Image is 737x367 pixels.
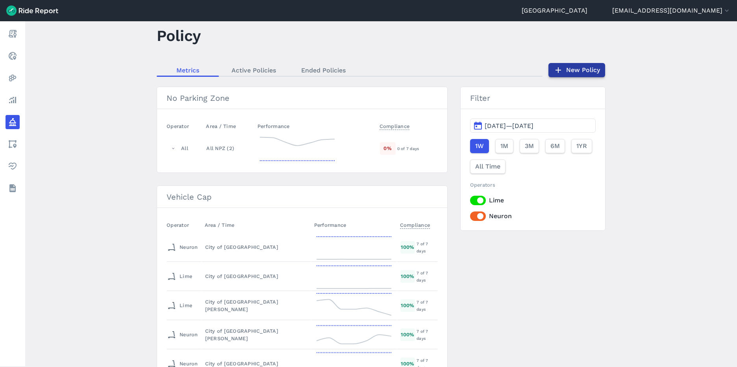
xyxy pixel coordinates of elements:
[470,119,596,133] button: [DATE]—[DATE]
[550,141,560,151] span: 6M
[475,141,484,151] span: 1W
[400,299,415,311] div: 100 %
[400,241,415,253] div: 100 %
[470,159,506,174] button: All Time
[500,141,508,151] span: 1M
[311,217,397,233] th: Performance
[167,119,203,134] th: Operator
[157,25,201,46] h1: Policy
[167,270,192,283] div: Lime
[485,122,533,130] span: [DATE]—[DATE]
[417,298,437,313] div: 7 of 7 days
[400,220,430,229] span: Compliance
[6,6,58,16] img: Ride Report
[203,119,254,134] th: Area / Time
[219,64,289,76] a: Active Policies
[397,145,437,152] div: 0 of 7 days
[6,27,20,41] a: Report
[400,270,415,282] div: 100 %
[400,328,415,341] div: 100 %
[417,269,437,284] div: 7 of 7 days
[157,186,447,208] h3: Vehicle Cap
[6,93,20,107] a: Analyze
[167,328,198,341] div: Neuron
[167,217,202,233] th: Operator
[157,64,219,76] a: Metrics
[545,139,565,153] button: 6M
[6,159,20,173] a: Health
[289,64,358,76] a: Ended Policies
[612,6,731,15] button: [EMAIL_ADDRESS][DOMAIN_NAME]
[6,115,20,129] a: Policy
[6,71,20,85] a: Heatmaps
[205,298,307,313] div: City of [GEOGRAPHIC_DATA][PERSON_NAME]
[206,145,250,152] div: All NPZ (2)
[167,299,192,312] div: Lime
[254,119,376,134] th: Performance
[6,181,20,195] a: Datasets
[525,141,534,151] span: 3M
[380,142,396,154] div: 0 %
[475,162,500,171] span: All Time
[470,182,495,188] span: Operators
[181,145,188,152] div: All
[571,139,592,153] button: 1YR
[167,241,198,254] div: Neuron
[461,87,605,109] h3: Filter
[6,49,20,63] a: Realtime
[380,121,410,130] span: Compliance
[576,141,587,151] span: 1YR
[202,217,311,233] th: Area / Time
[157,87,447,109] h3: No Parking Zone
[205,327,307,342] div: City of [GEOGRAPHIC_DATA][PERSON_NAME]
[205,272,307,280] div: City of [GEOGRAPHIC_DATA]
[548,63,605,77] a: New Policy
[520,139,539,153] button: 3M
[470,196,596,205] label: Lime
[470,139,489,153] button: 1W
[470,211,596,221] label: Neuron
[205,243,307,251] div: City of [GEOGRAPHIC_DATA]
[417,240,437,254] div: 7 of 7 days
[522,6,587,15] a: [GEOGRAPHIC_DATA]
[495,139,513,153] button: 1M
[417,328,437,342] div: 7 of 7 days
[6,137,20,151] a: Areas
